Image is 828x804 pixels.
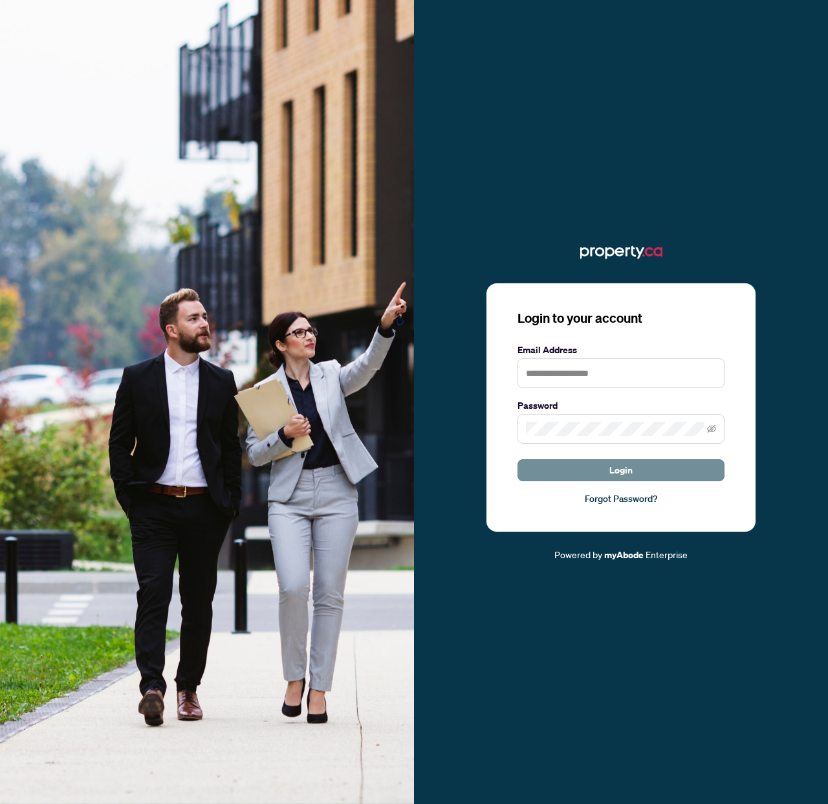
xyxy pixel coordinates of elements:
[517,343,724,357] label: Email Address
[604,548,644,562] a: myAbode
[707,424,716,433] span: eye-invisible
[517,398,724,413] label: Password
[609,460,633,481] span: Login
[517,309,724,327] h3: Login to your account
[554,549,602,560] span: Powered by
[517,459,724,481] button: Login
[646,549,688,560] span: Enterprise
[517,492,724,506] a: Forgot Password?
[580,242,662,263] img: ma-logo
